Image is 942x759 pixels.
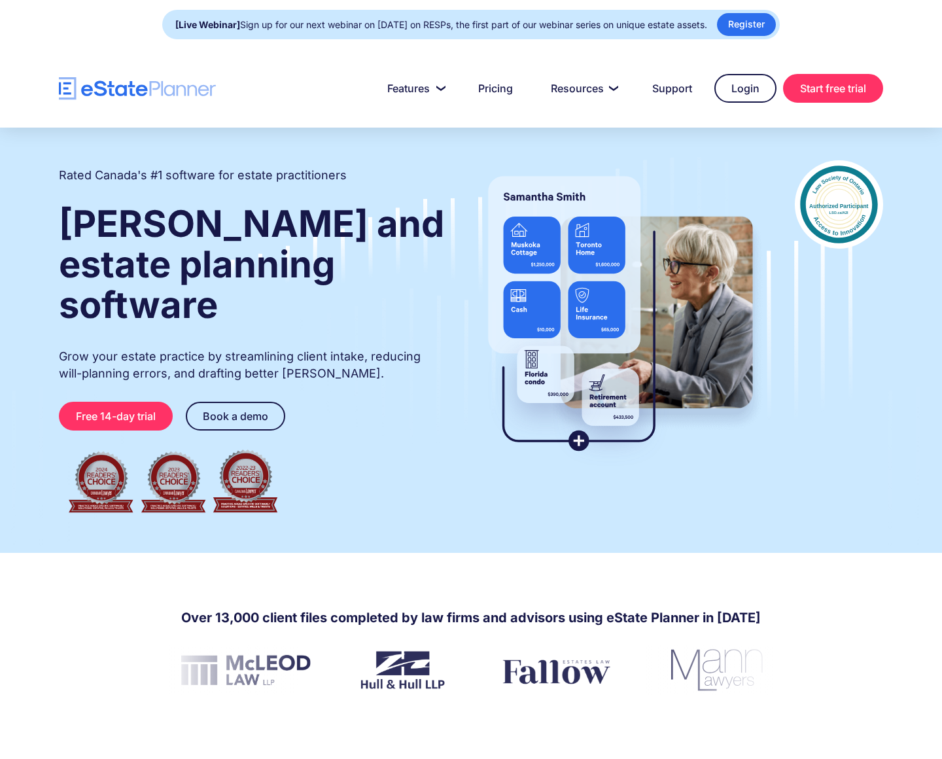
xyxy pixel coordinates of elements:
[59,77,216,100] a: home
[717,13,776,36] a: Register
[637,75,708,101] a: Support
[175,19,240,30] strong: [Live Webinar]
[59,202,444,327] strong: [PERSON_NAME] and estate planning software
[59,402,173,431] a: Free 14-day trial
[472,160,769,468] img: estate planner showing wills to their clients, using eState Planner, a leading estate planning so...
[372,75,456,101] a: Features
[59,167,347,184] h2: Rated Canada's #1 software for estate practitioners
[175,16,707,34] div: Sign up for our next webinar on [DATE] on RESPs, the first part of our webinar series on unique e...
[181,609,761,627] h4: Over 13,000 client files completed by law firms and advisors using eState Planner in [DATE]
[714,74,776,103] a: Login
[186,402,285,431] a: Book a demo
[783,74,883,103] a: Start free trial
[462,75,529,101] a: Pricing
[535,75,630,101] a: Resources
[59,348,446,382] p: Grow your estate practice by streamlining client intake, reducing will-planning errors, and draft...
